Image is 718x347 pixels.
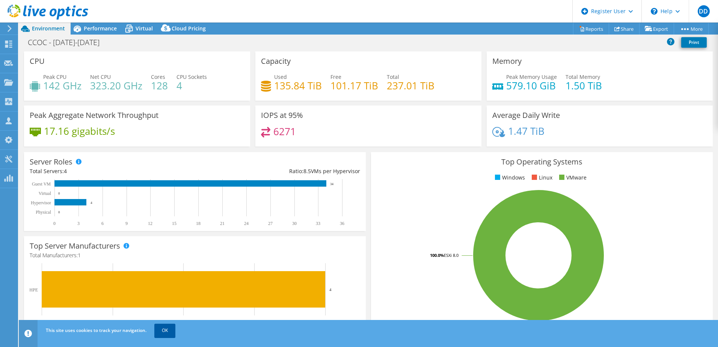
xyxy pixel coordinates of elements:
[492,111,560,119] h3: Average Daily Write
[506,81,557,90] h4: 579.10 GiB
[508,127,545,135] h4: 1.47 TiB
[261,111,303,119] h3: IOPS at 95%
[176,73,207,80] span: CPU Sockets
[698,5,710,17] span: DD
[64,167,67,175] span: 4
[274,73,287,80] span: Used
[506,73,557,80] span: Peak Memory Usage
[330,182,334,186] text: 34
[77,221,80,226] text: 3
[84,25,117,32] span: Performance
[154,324,175,337] a: OK
[493,173,525,182] li: Windows
[90,81,142,90] h4: 323.20 GHz
[674,23,709,35] a: More
[136,25,153,32] span: Virtual
[274,81,322,90] h4: 135.84 TiB
[78,252,81,259] span: 1
[303,167,311,175] span: 8.5
[573,23,609,35] a: Reports
[53,221,56,226] text: 0
[430,252,444,258] tspan: 100.0%
[176,81,207,90] h4: 4
[32,181,51,187] text: Guest VM
[268,221,273,226] text: 27
[44,127,115,135] h4: 17.16 gigabits/s
[30,167,195,175] div: Total Servers:
[316,221,320,226] text: 33
[387,73,399,80] span: Total
[30,158,72,166] h3: Server Roles
[340,221,344,226] text: 36
[24,38,111,47] h1: CCOC - [DATE]-[DATE]
[30,242,120,250] h3: Top Server Manufacturers
[639,23,674,35] a: Export
[125,221,128,226] text: 9
[91,201,92,205] text: 4
[330,81,378,90] h4: 101.17 TiB
[30,57,45,65] h3: CPU
[566,73,600,80] span: Total Memory
[36,210,51,215] text: Physical
[377,158,707,166] h3: Top Operating Systems
[151,73,165,80] span: Cores
[29,287,38,293] text: HPE
[444,252,459,258] tspan: ESXi 8.0
[557,173,587,182] li: VMware
[651,8,658,15] svg: \n
[58,210,60,214] text: 0
[172,221,176,226] text: 15
[31,200,51,205] text: Hypervisor
[273,127,296,136] h4: 6271
[566,81,602,90] h4: 1.50 TiB
[387,81,434,90] h4: 237.01 TiB
[43,81,81,90] h4: 142 GHz
[530,173,552,182] li: Linux
[101,221,104,226] text: 6
[172,25,206,32] span: Cloud Pricing
[30,251,360,259] h4: Total Manufacturers:
[330,73,341,80] span: Free
[151,81,168,90] h4: 128
[492,57,522,65] h3: Memory
[195,167,360,175] div: Ratio: VMs per Hypervisor
[148,221,152,226] text: 12
[46,327,146,333] span: This site uses cookies to track your navigation.
[609,23,640,35] a: Share
[261,57,291,65] h3: Capacity
[329,287,332,292] text: 4
[32,25,65,32] span: Environment
[30,111,158,119] h3: Peak Aggregate Network Throughput
[196,221,201,226] text: 18
[90,73,111,80] span: Net CPU
[681,37,707,48] a: Print
[58,192,60,195] text: 0
[43,73,66,80] span: Peak CPU
[292,221,297,226] text: 30
[220,221,225,226] text: 21
[39,191,51,196] text: Virtual
[244,221,249,226] text: 24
